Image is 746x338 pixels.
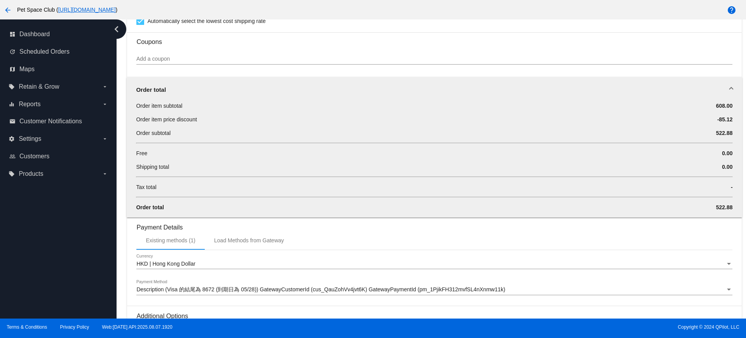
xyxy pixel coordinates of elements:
h3: Additional Options [136,312,732,320]
i: arrow_drop_down [102,101,108,107]
mat-select: Payment Method [136,287,732,293]
span: Free [136,150,147,156]
i: dashboard [9,31,16,37]
span: Scheduled Orders [19,48,70,55]
span: Tax total [136,184,156,190]
i: arrow_drop_down [102,84,108,90]
span: Order item price discount [136,116,197,123]
i: settings [9,136,15,142]
i: arrow_drop_down [102,171,108,177]
span: Automatically select the lowest cost shipping rate [147,16,265,26]
a: dashboard Dashboard [9,28,108,40]
span: Settings [19,135,41,142]
span: Pet Space Club ( ) [17,7,117,13]
i: arrow_drop_down [102,136,108,142]
span: Customers [19,153,49,160]
span: Order item subtotal [136,103,182,109]
a: [URL][DOMAIN_NAME] [58,7,116,13]
a: update Scheduled Orders [9,46,108,58]
i: map [9,66,16,72]
a: Terms & Conditions [7,324,47,330]
span: Order total [136,204,164,210]
i: email [9,118,16,124]
span: - [731,184,733,190]
span: Products [19,170,43,177]
span: Order subtotal [136,130,171,136]
mat-icon: arrow_back [3,5,12,15]
h3: Coupons [136,32,732,46]
span: Order total [136,86,166,93]
mat-select: Currency [136,261,732,267]
i: local_offer [9,171,15,177]
span: -85.12 [717,116,733,123]
span: HKD | Hong Kong Dollar [136,261,195,267]
span: Copyright © 2024 QPilot, LLC [380,324,739,330]
i: equalizer [9,101,15,107]
span: Retain & Grow [19,83,59,90]
a: Web:[DATE] API:2025.08.07.1920 [102,324,173,330]
span: Shipping total [136,164,169,170]
div: Existing methods (1) [146,237,195,243]
span: 0.00 [722,164,732,170]
span: 608.00 [716,103,733,109]
a: map Maps [9,63,108,75]
a: people_outline Customers [9,150,108,163]
span: Reports [19,101,40,108]
input: Add a coupon [136,56,732,62]
span: Customer Notifications [19,118,82,125]
span: 522.88 [716,204,733,210]
span: Maps [19,66,35,73]
span: 0.00 [722,150,732,156]
i: local_offer [9,84,15,90]
a: Privacy Policy [60,324,89,330]
a: email Customer Notifications [9,115,108,128]
mat-expansion-panel-header: Order total [127,77,742,102]
mat-icon: help [727,5,736,15]
span: Dashboard [19,31,50,38]
i: update [9,49,16,55]
span: 522.88 [716,130,733,136]
div: Load Methods from Gateway [214,237,284,243]
h3: Payment Details [136,218,732,231]
i: chevron_left [110,23,123,35]
div: Order total [127,102,742,217]
span: Description (Visa 的結尾為 8672 (到期日為 05/28)) GatewayCustomerId (cus_QauZohVv4jvt6K) GatewayPaymentId... [136,286,505,292]
i: people_outline [9,153,16,159]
